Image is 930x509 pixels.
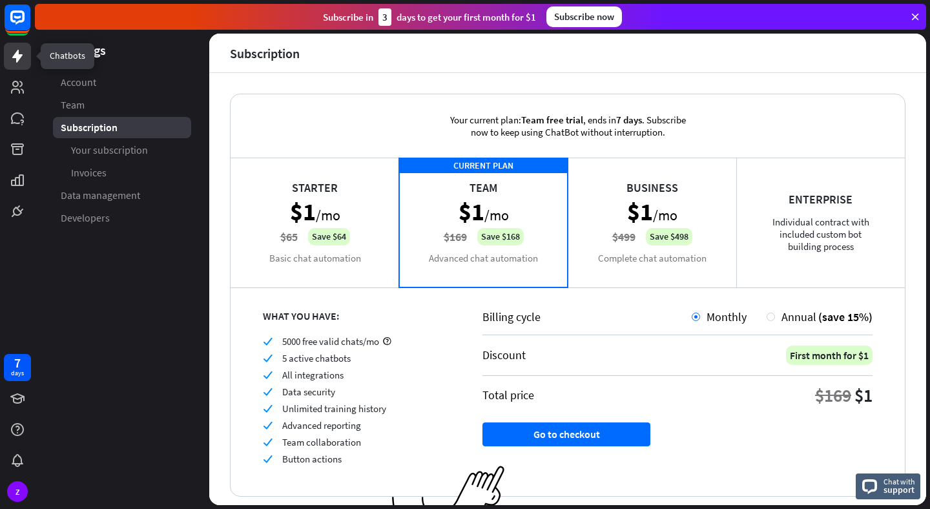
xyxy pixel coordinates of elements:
[482,388,534,402] div: Total price
[429,94,707,158] div: Your current plan: , ends in . Subscribe now to keep using ChatBot without interruption.
[53,162,191,183] a: Invoices
[616,114,642,126] span: 7 days
[282,369,344,381] span: All integrations
[71,166,107,180] span: Invoices
[14,357,21,369] div: 7
[53,185,191,206] a: Data management
[7,481,28,502] div: Z
[263,309,450,322] div: WHAT YOU HAVE:
[883,475,915,488] span: Chat with
[263,370,273,380] i: check
[61,76,96,89] span: Account
[482,348,526,362] div: Discount
[61,189,140,202] span: Data management
[263,437,273,447] i: check
[883,484,915,495] span: support
[378,8,391,26] div: 3
[61,121,118,134] span: Subscription
[53,207,191,229] a: Developers
[815,384,851,407] div: $169
[53,72,191,93] a: Account
[282,436,361,448] span: Team collaboration
[61,98,85,112] span: Team
[282,352,351,364] span: 5 active chatbots
[854,384,873,407] div: $1
[521,114,583,126] span: Team free trial
[71,143,148,157] span: Your subscription
[263,404,273,413] i: check
[546,6,622,27] div: Subscribe now
[282,419,361,431] span: Advanced reporting
[53,94,191,116] a: Team
[263,421,273,430] i: check
[482,422,650,446] button: Go to checkout
[263,353,273,363] i: check
[818,309,873,324] span: (save 15%)
[282,402,386,415] span: Unlimited training history
[482,309,692,324] div: Billing cycle
[61,211,110,225] span: Developers
[263,454,273,464] i: check
[10,5,49,44] button: Open LiveChat chat widget
[786,346,873,365] div: First month for $1
[11,369,24,378] div: days
[781,309,816,324] span: Annual
[282,386,335,398] span: Data security
[35,41,209,59] header: Settings
[282,335,379,348] span: 5000 free valid chats/mo
[263,337,273,346] i: check
[323,8,536,26] div: Subscribe in days to get your first month for $1
[707,309,747,324] span: Monthly
[4,354,31,381] a: 7 days
[53,140,191,161] a: Your subscription
[282,453,342,465] span: Button actions
[263,387,273,397] i: check
[230,46,300,61] div: Subscription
